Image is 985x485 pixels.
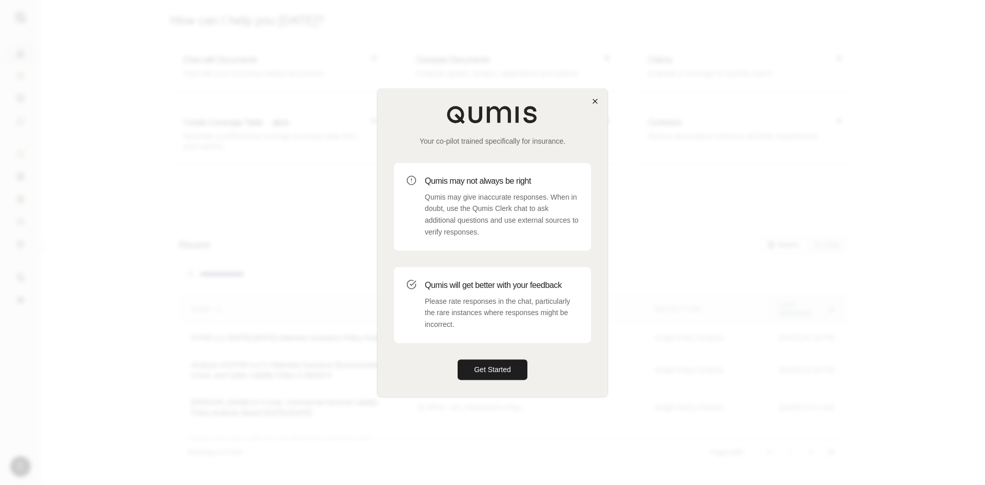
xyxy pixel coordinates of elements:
[458,359,527,380] button: Get Started
[425,191,579,238] p: Qumis may give inaccurate responses. When in doubt, use the Qumis Clerk chat to ask additional qu...
[425,279,579,292] h3: Qumis will get better with your feedback
[446,105,539,124] img: Qumis Logo
[425,296,579,331] p: Please rate responses in the chat, particularly the rare instances where responses might be incor...
[394,136,591,146] p: Your co-pilot trained specifically for insurance.
[425,175,579,187] h3: Qumis may not always be right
